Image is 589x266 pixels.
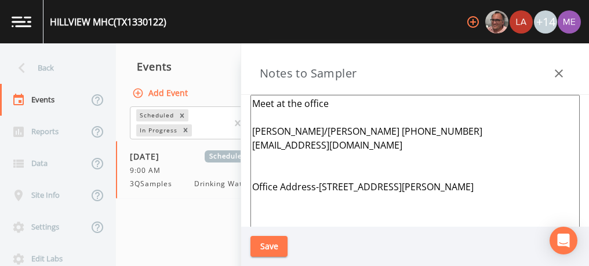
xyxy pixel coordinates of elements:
[205,150,250,162] span: Scheduled
[550,227,577,254] div: Open Intercom Messenger
[136,124,179,136] div: In Progress
[130,165,168,176] span: 9:00 AM
[50,15,166,29] div: HILLVIEW MHC (TX1330122)
[176,109,188,121] div: Remove Scheduled
[12,16,31,27] img: logo
[130,83,192,104] button: Add Event
[116,52,284,81] div: Events
[509,10,533,34] div: Lauren Saenz
[116,141,284,199] a: [DATE]Scheduled9:00 AM3QSamplesDrinking Water
[136,109,176,121] div: Scheduled
[250,236,288,257] button: Save
[485,10,509,34] div: Mike Franklin
[510,10,533,34] img: cf6e799eed601856facf0d2563d1856d
[558,10,581,34] img: d4d65db7c401dd99d63b7ad86343d265
[534,10,557,34] div: +14
[130,150,168,162] span: [DATE]
[485,10,508,34] img: e2d790fa78825a4bb76dcb6ab311d44c
[130,179,179,189] span: 3QSamples
[179,124,192,136] div: Remove In Progress
[260,64,357,83] h3: Notes to Sampler
[194,179,250,189] span: Drinking Water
